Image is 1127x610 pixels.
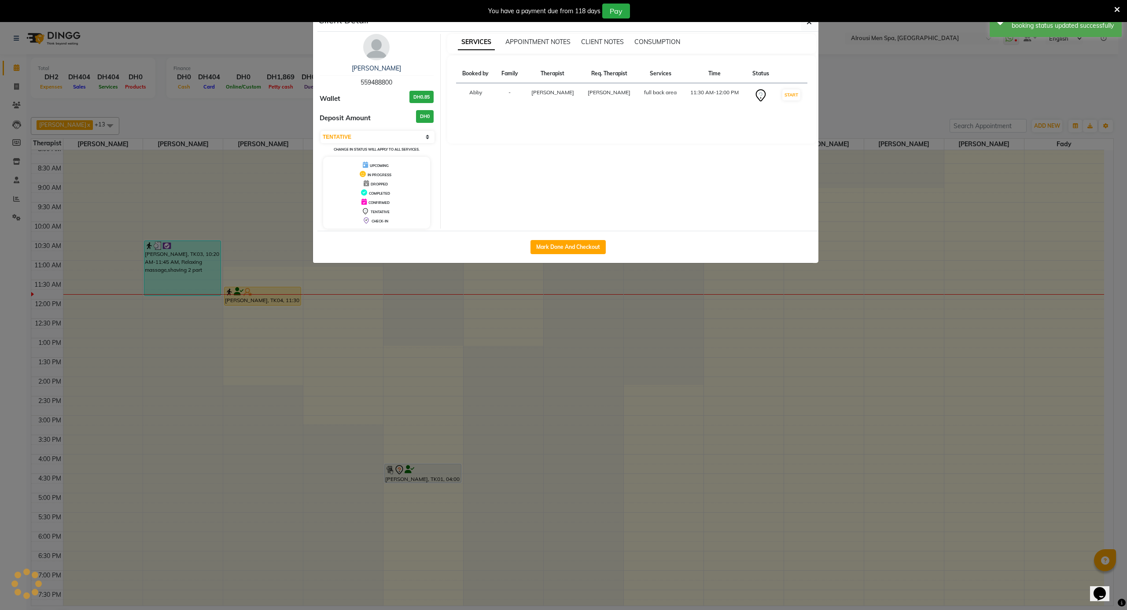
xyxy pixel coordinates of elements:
[409,91,434,104] h3: DH0.85
[368,173,391,177] span: IN PROGRESS
[370,163,389,168] span: UPCOMING
[456,83,495,108] td: Abby
[634,38,680,46] span: CONSUMPTION
[371,182,388,186] span: DROPPED
[505,38,571,46] span: APPOINTMENT NOTES
[495,64,524,83] th: Family
[746,64,775,83] th: Status
[371,210,390,214] span: TENTATIVE
[1090,575,1118,601] iframe: chat widget
[488,7,600,16] div: You have a payment due from 118 days
[637,64,683,83] th: Services
[588,89,630,96] span: [PERSON_NAME]
[683,83,746,108] td: 11:30 AM-12:00 PM
[524,64,581,83] th: Therapist
[368,200,390,205] span: CONFIRMED
[320,113,371,123] span: Deposit Amount
[361,78,392,86] span: 559488800
[456,64,495,83] th: Booked by
[458,34,495,50] span: SERVICES
[495,83,524,108] td: -
[782,89,800,100] button: START
[531,89,574,96] span: [PERSON_NAME]
[352,64,401,72] a: [PERSON_NAME]
[320,94,340,104] span: Wallet
[581,38,624,46] span: CLIENT NOTES
[372,219,388,223] span: CHECK-IN
[530,240,606,254] button: Mark Done And Checkout
[416,110,434,123] h3: DH0
[369,191,390,196] span: COMPLETED
[683,64,746,83] th: Time
[602,4,630,18] button: Pay
[643,89,678,96] div: full back area
[334,147,420,152] small: Change in status will apply to all services.
[363,34,390,60] img: avatar
[1012,21,1115,30] div: booking status updated successfully
[581,64,637,83] th: Req. Therapist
